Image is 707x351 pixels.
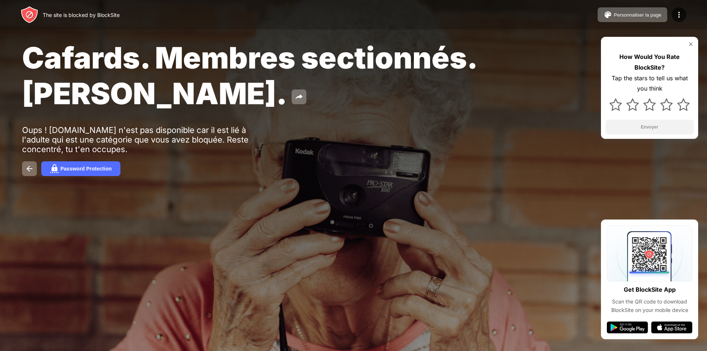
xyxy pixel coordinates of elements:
button: Envoyer [605,120,694,134]
div: Password Protection [60,166,112,172]
span: Cafards. Membres sectionnés. [PERSON_NAME]. [22,40,476,111]
img: star.svg [660,98,673,111]
div: Oups ! [DOMAIN_NAME] n'est pas disponible car il est lié à l'adulte qui est une catégorie que vou... [22,125,250,154]
img: app-store.svg [651,322,692,333]
img: star.svg [626,98,639,111]
div: Personnaliser la page [614,12,661,18]
div: How Would You Rate BlockSite? [605,52,694,73]
button: Personnaliser la page [598,7,667,22]
img: back.svg [25,164,34,173]
img: rate-us-close.svg [688,41,694,47]
div: Tap the stars to tell us what you think [605,73,694,94]
div: The site is blocked by BlockSite [43,12,120,18]
img: google-play.svg [607,322,648,333]
img: star.svg [677,98,690,111]
div: Scan the QR code to download BlockSite on your mobile device [607,298,692,314]
img: password.svg [50,164,59,173]
img: share.svg [295,92,303,101]
img: qrcode.svg [607,225,692,281]
img: star.svg [643,98,656,111]
img: menu-icon.svg [675,10,683,19]
img: pallet.svg [604,10,612,19]
div: Get BlockSite App [624,284,676,295]
img: header-logo.svg [21,6,38,24]
img: star.svg [609,98,622,111]
button: Password Protection [41,161,120,176]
